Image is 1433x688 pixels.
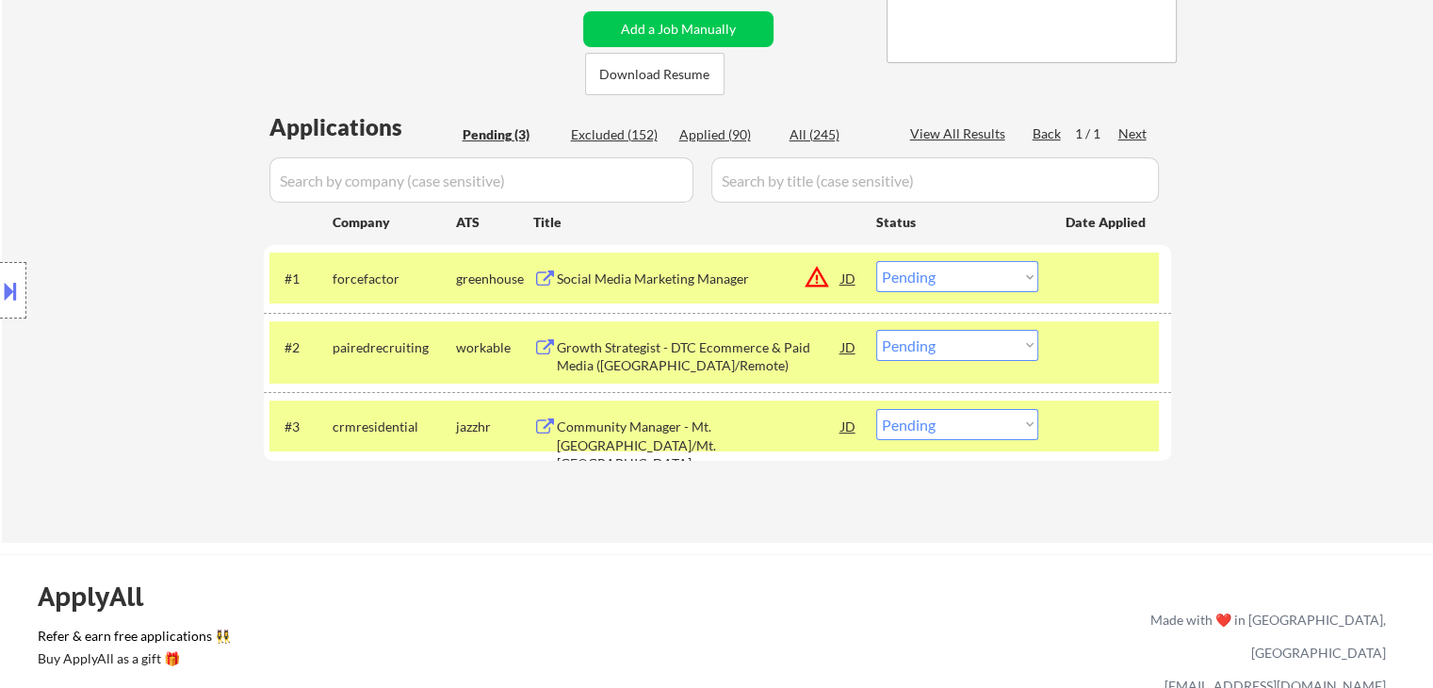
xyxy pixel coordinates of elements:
[585,53,725,95] button: Download Resume
[1143,603,1386,669] div: Made with ❤️ in [GEOGRAPHIC_DATA], [GEOGRAPHIC_DATA]
[679,125,773,144] div: Applied (90)
[38,649,226,673] a: Buy ApplyAll as a gift 🎁
[269,116,456,139] div: Applications
[38,581,165,613] div: ApplyAll
[38,630,757,649] a: Refer & earn free applications 👯‍♀️
[456,338,533,357] div: workable
[333,418,456,436] div: crmresidential
[269,157,693,203] input: Search by company (case sensitive)
[804,264,830,290] button: warning_amber
[557,338,841,375] div: Growth Strategist - DTC Ecommerce & Paid Media ([GEOGRAPHIC_DATA]/Remote)
[1066,213,1148,232] div: Date Applied
[839,261,858,295] div: JD
[711,157,1159,203] input: Search by title (case sensitive)
[557,418,841,473] div: Community Manager - Mt. [GEOGRAPHIC_DATA]/Mt. [GEOGRAPHIC_DATA]
[463,125,557,144] div: Pending (3)
[38,652,226,665] div: Buy ApplyAll as a gift 🎁
[790,125,884,144] div: All (245)
[1033,124,1063,143] div: Back
[557,270,841,288] div: Social Media Marketing Manager
[333,270,456,288] div: forcefactor
[533,213,858,232] div: Title
[1075,124,1118,143] div: 1 / 1
[910,124,1011,143] div: View All Results
[333,213,456,232] div: Company
[456,213,533,232] div: ATS
[571,125,665,144] div: Excluded (152)
[456,270,533,288] div: greenhouse
[839,330,858,364] div: JD
[839,409,858,443] div: JD
[876,205,1038,238] div: Status
[456,418,533,436] div: jazzhr
[333,338,456,357] div: pairedrecruiting
[1118,124,1148,143] div: Next
[583,11,773,47] button: Add a Job Manually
